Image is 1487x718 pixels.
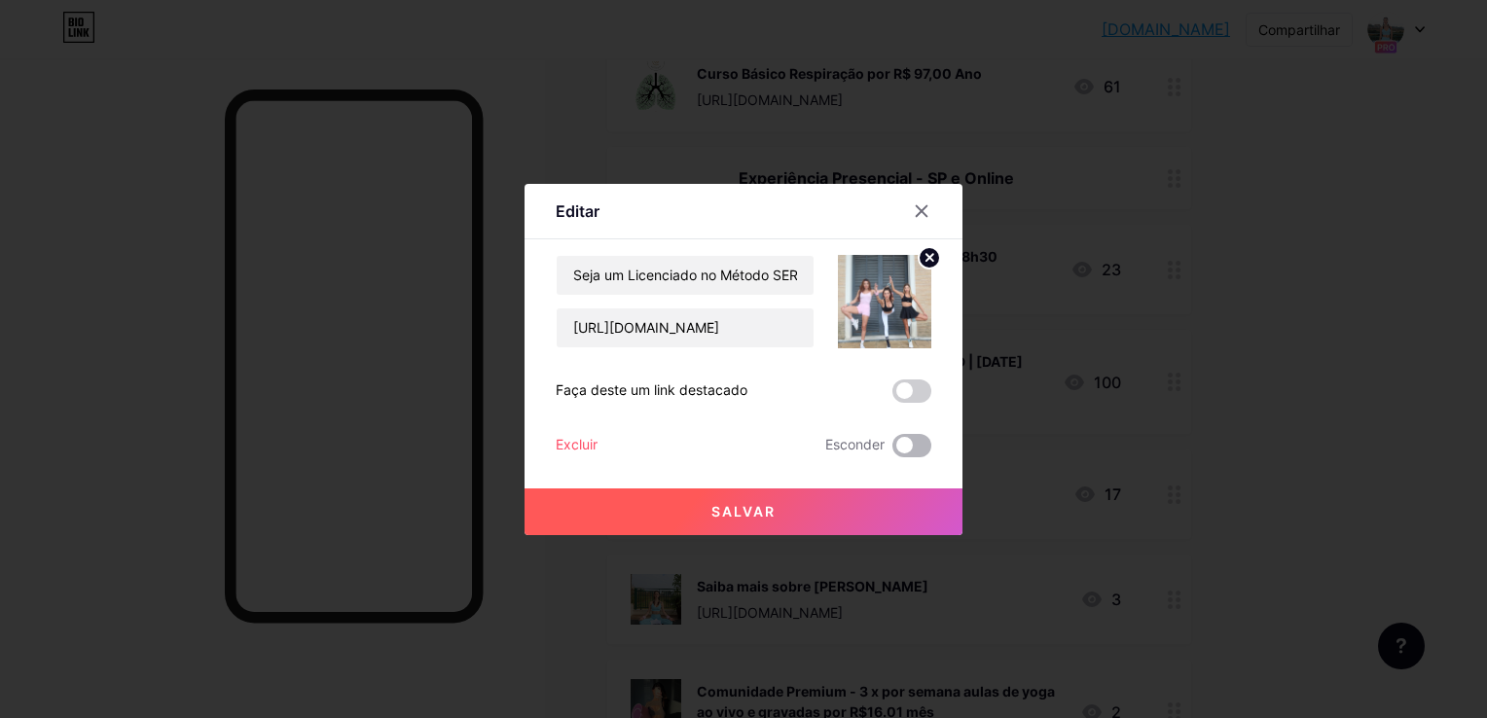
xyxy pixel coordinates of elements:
[711,503,776,520] span: Salvar
[838,255,931,348] img: link_thumbnail
[557,256,814,295] input: Título
[825,434,885,457] span: Esconder
[556,199,599,223] div: Editar
[557,308,814,347] input: URL
[556,434,598,457] div: Excluir
[525,488,962,535] button: Salvar
[556,379,747,403] div: Faça deste um link destacado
